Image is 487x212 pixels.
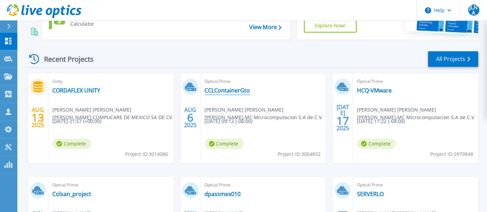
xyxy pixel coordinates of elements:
span: Project ID: 3014086 [125,150,168,158]
span: Optical Prime [205,181,322,189]
div: AUG 2025 [31,105,44,130]
div: AUG 2025 [184,105,197,130]
span: [DATE] 09:12 (-06:00) [205,117,253,125]
span: Optical Prime [357,181,474,189]
a: dpassmex010 [205,191,241,197]
span: [PERSON_NAME] [PERSON_NAME] [PERSON_NAME] , MC Microcomputacion S.A de C.V [357,106,478,121]
span: [PERSON_NAME] [PERSON_NAME] [PERSON_NAME] , COMPUCARE DE MEXICO SA DE CV [52,106,174,121]
span: Optical Prime [357,78,474,85]
div: Recent Projects [27,51,103,68]
span: 6 [187,115,193,121]
a: Explore Now! [304,19,357,33]
a: View More [249,24,281,30]
div: [DATE] 2025 [336,105,349,130]
span: Project ID: 2979848 [430,150,473,158]
a: Colsan_project [52,191,91,197]
a: HCQ-VMware [357,87,392,94]
a: SERVERLO [357,191,384,197]
a: All Projects [428,51,478,67]
span: [DATE] 21:57 (+00:00) [52,117,101,125]
span: Optical Prime [52,181,169,189]
span: Complete [357,139,396,149]
span: 17 [337,118,349,124]
span: Unity [52,78,169,85]
span: JLNA [468,5,479,16]
a: CORDAFLEX UNITY [52,87,100,94]
span: Complete [205,139,244,149]
span: Complete [52,139,91,149]
span: Optical Prime [205,78,322,85]
a: CCLContainerGto [205,87,250,94]
span: [DATE] 11:22 (-04:00) [357,117,405,125]
span: Project ID: 3004832 [278,150,321,158]
span: 13 [32,115,44,121]
span: [PERSON_NAME] [PERSON_NAME] [PERSON_NAME] , MC Microcomputacion S.A de C.V [205,106,326,121]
